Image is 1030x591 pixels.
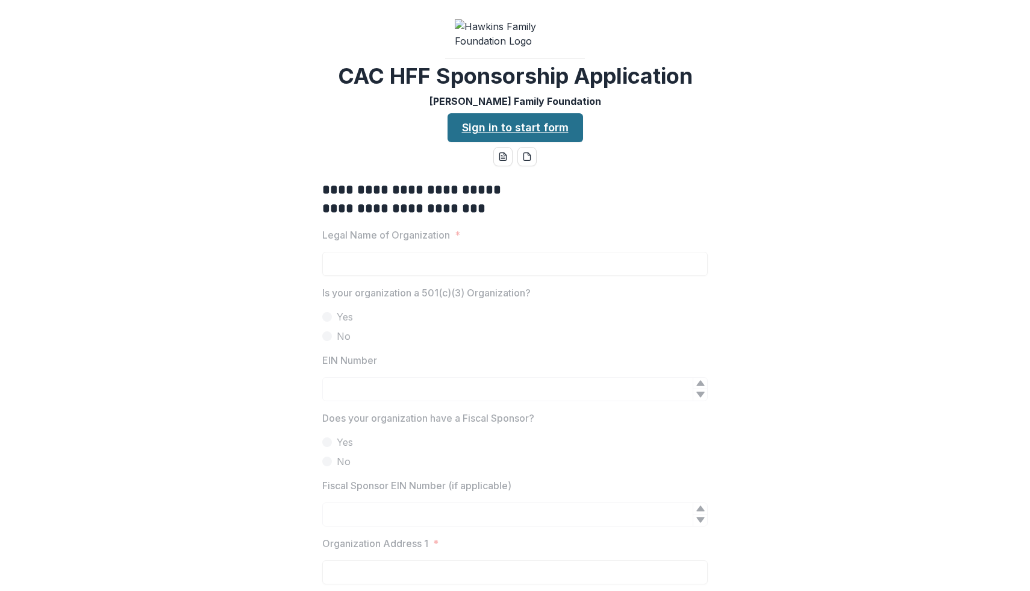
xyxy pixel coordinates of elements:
p: EIN Number [322,353,377,367]
span: Yes [337,435,353,449]
span: Yes [337,310,353,324]
p: Does your organization have a Fiscal Sponsor? [322,411,534,425]
p: Is your organization a 501(c)(3) Organization? [322,286,531,300]
h2: CAC HFF Sponsorship Application [338,63,693,89]
p: Organization Address 1 [322,536,428,551]
span: No [337,329,351,343]
p: Fiscal Sponsor EIN Number (if applicable) [322,478,511,493]
p: Legal Name of Organization [322,228,450,242]
button: word-download [493,147,513,166]
p: [PERSON_NAME] Family Foundation [429,94,601,108]
img: Hawkins Family Foundation Logo [455,19,575,48]
a: Sign in to start form [448,113,583,142]
button: pdf-download [517,147,537,166]
span: No [337,454,351,469]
